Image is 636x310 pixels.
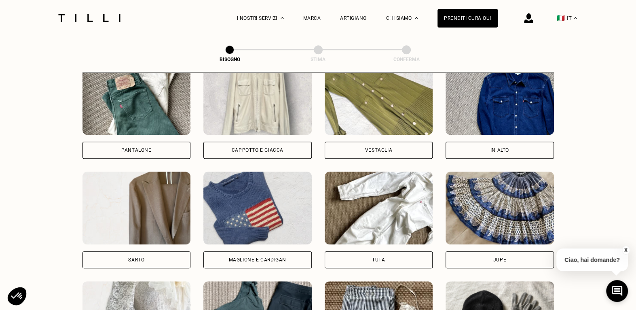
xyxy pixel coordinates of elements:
a: Marca [303,15,321,21]
img: Menu a tendina [281,17,284,19]
div: Sarto [128,257,144,262]
button: X [622,246,630,255]
div: Jupe [493,257,506,262]
img: Tilli retouche votre Pantalone [82,62,191,135]
img: Tilli retouche votre Tuta [325,172,433,244]
img: Logo del servizio di sartoria Tilli [55,14,123,22]
div: In alto [490,148,509,153]
div: Cappotto e giacca [232,148,283,153]
img: Tilli retouche votre Sarto [82,172,191,244]
div: Pantalone [121,148,151,153]
img: Tilli retouche votre Maglione e cardigan [203,172,312,244]
p: Ciao, hai domande? [556,248,628,271]
a: Artigiano [340,15,367,21]
div: Maglione e cardigan [229,257,286,262]
img: Tilli retouche votre Cappotto e giacca [203,62,312,135]
img: menu déroulant [574,17,577,19]
div: Conferma [366,57,447,62]
img: Tilli retouche votre In alto [446,62,554,135]
img: Tilli retouche votre Vestaglia [325,62,433,135]
img: icona di accesso [524,13,533,23]
div: Tuta [372,257,385,262]
img: Menu a discesa su [415,17,418,19]
div: Vestaglia [365,148,392,153]
a: Prenditi cura qui [437,9,498,28]
div: Bisogno [189,57,270,62]
img: Tilli retouche votre Jupe [446,172,554,244]
span: 🇮🇹 [557,14,565,22]
div: Stima [278,57,359,62]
